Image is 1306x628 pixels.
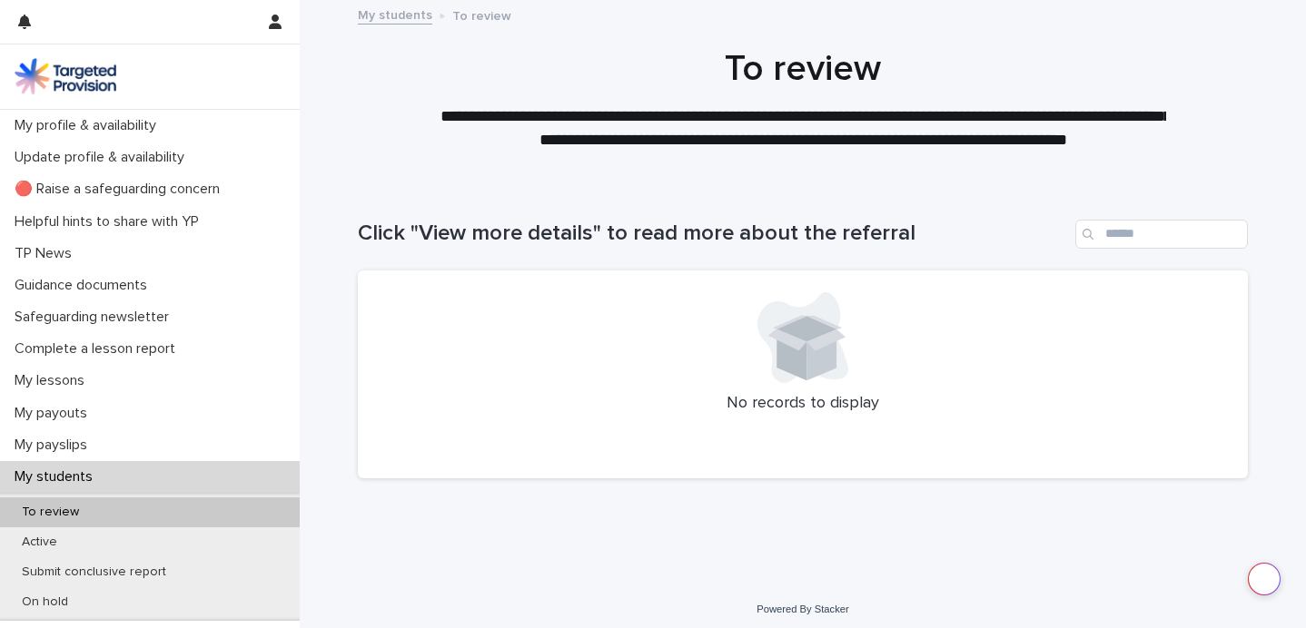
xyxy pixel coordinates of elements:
p: Active [7,535,72,550]
p: My payouts [7,405,102,422]
p: To review [7,505,94,520]
p: No records to display [380,394,1226,414]
p: My students [7,468,107,486]
p: Complete a lesson report [7,340,190,358]
p: Guidance documents [7,277,162,294]
p: On hold [7,594,83,610]
p: My lessons [7,372,99,389]
p: 🔴 Raise a safeguarding concern [7,181,234,198]
p: Helpful hints to share with YP [7,213,213,231]
a: My students [358,4,432,25]
p: TP News [7,245,86,262]
img: M5nRWzHhSzIhMunXDL62 [15,58,116,94]
p: My profile & availability [7,117,171,134]
p: Update profile & availability [7,149,199,166]
p: My payslips [7,437,102,454]
a: Powered By Stacker [757,603,848,614]
p: Submit conclusive report [7,564,181,580]
p: To review [452,5,511,25]
h1: Click "View more details" to read more about the referral [358,221,1068,247]
input: Search [1075,220,1248,249]
h1: To review [358,47,1248,91]
p: Safeguarding newsletter [7,309,183,326]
